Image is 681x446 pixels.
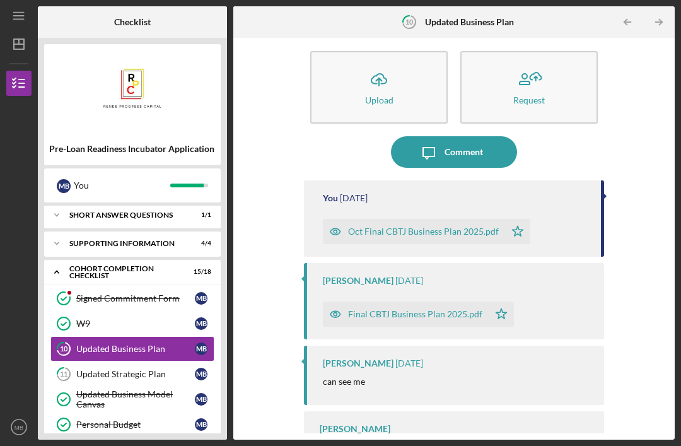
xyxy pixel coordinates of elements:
tspan: 10 [405,18,414,26]
div: M B [195,343,207,355]
tspan: 11 [60,370,67,379]
button: Comment [391,136,517,168]
button: MB [6,414,32,440]
time: 2025-09-24 18:14 [395,358,423,368]
div: Oct Final CBTJ Business Plan 2025.pdf [348,226,499,237]
div: Pre-Loan Readiness Incubator Application [49,144,216,154]
div: 4 / 4 [189,240,211,247]
div: 15 / 18 [189,268,211,276]
b: Updated Business Plan [425,17,514,27]
div: [PERSON_NAME] [323,358,393,368]
div: Comment [445,136,483,168]
div: Short Answer Questions [69,211,180,219]
div: M B [195,393,207,406]
div: Cohort Completion Checklist [69,265,180,279]
div: Updated Business Model Canvas [76,389,195,409]
a: Signed Commitment FormMB [50,286,214,311]
button: Final CBTJ Business Plan 2025.pdf [323,302,514,327]
div: M B [195,292,207,305]
div: Final CBTJ Business Plan 2025.pdf [348,309,482,319]
img: Product logo [44,50,221,126]
div: M B [195,368,207,380]
a: W9MB [50,311,214,336]
tspan: 10 [60,345,68,353]
div: Updated Business Plan [76,344,195,354]
div: M B [57,179,71,193]
time: 2025-10-01 22:49 [340,193,368,203]
div: 1 / 1 [189,211,211,219]
a: Personal BudgetMB [50,412,214,437]
div: Upload [365,95,393,105]
button: Oct Final CBTJ Business Plan 2025.pdf [323,219,530,244]
div: Supporting Information [69,240,180,247]
a: Updated Business Model CanvasMB [50,387,214,412]
a: 11Updated Strategic PlanMB [50,361,214,387]
div: W9 [76,319,195,329]
p: can see me [323,375,365,389]
button: Request [460,51,598,124]
div: You [323,193,338,203]
button: Upload [310,51,448,124]
div: [PERSON_NAME] [320,424,390,434]
a: 10Updated Business PlanMB [50,336,214,361]
div: Signed Commitment Form [76,293,195,303]
div: Personal Budget [76,420,195,430]
b: Checklist [114,17,151,27]
div: [PERSON_NAME] [323,276,393,286]
div: M B [195,418,207,431]
div: Updated Strategic Plan [76,369,195,379]
time: 2025-09-26 18:00 [395,276,423,286]
div: M B [195,317,207,330]
div: You [74,175,170,196]
text: MB [15,424,23,431]
div: Request [513,95,545,105]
